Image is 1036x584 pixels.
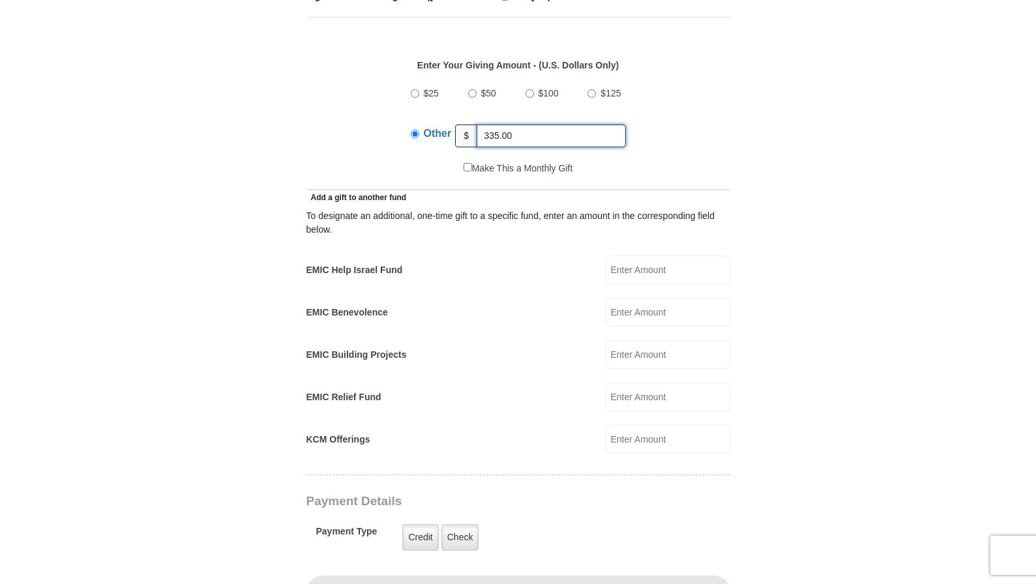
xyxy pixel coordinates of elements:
[606,340,730,369] input: Enter Amount
[306,348,407,362] label: EMIC Building Projects
[477,124,626,147] input: Other Amount
[306,263,403,277] label: EMIC Help Israel Fund
[306,433,370,446] label: KCM Offerings
[481,88,496,98] span: $50
[306,193,407,202] span: Add a gift to another fund
[539,88,559,98] span: $100
[402,524,438,551] label: Credit
[464,162,573,175] label: Make This a Monthly Gift
[606,425,730,454] input: Enter Amount
[316,526,377,544] h5: Payment Type
[424,88,439,98] span: $25
[464,163,472,171] input: Make This a Monthly Gift
[606,383,730,411] input: Enter Amount
[306,209,730,237] div: To designate an additional, one-time gift to a specific fund, enter an amount in the correspondin...
[606,255,730,284] input: Enter Amount
[441,524,479,551] label: Check
[600,88,621,98] span: $125
[306,494,639,509] h3: Payment Details
[424,128,452,139] span: Other
[417,60,619,70] strong: Enter Your Giving Amount - (U.S. Dollars Only)
[455,124,477,147] span: $
[306,390,381,404] label: EMIC Relief Fund
[606,298,730,327] input: Enter Amount
[306,306,388,319] label: EMIC Benevolence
